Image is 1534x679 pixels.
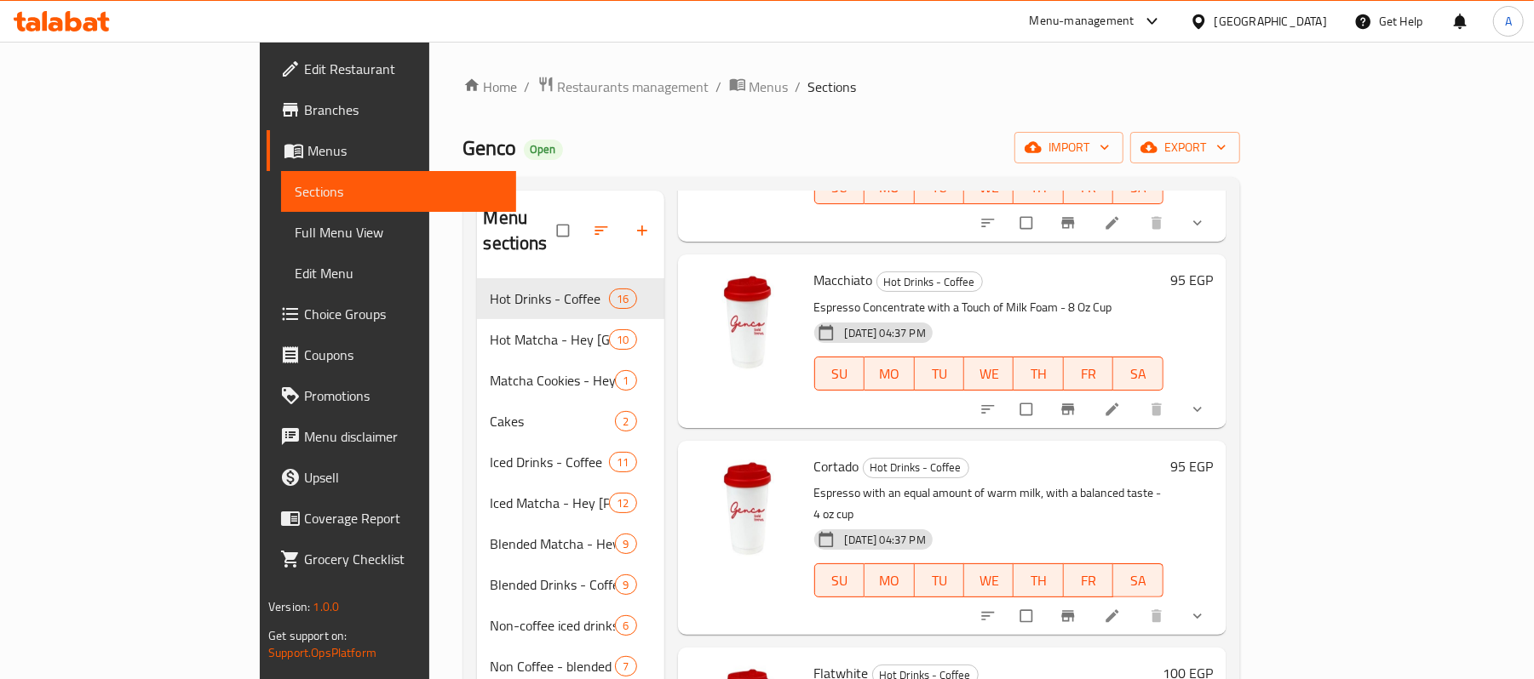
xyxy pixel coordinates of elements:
[491,288,610,309] span: Hot Drinks - Coffee
[964,357,1014,391] button: WE
[295,263,503,283] span: Edit Menu
[796,77,801,97] li: /
[1170,454,1213,478] h6: 95 EGP
[814,454,859,479] span: Cortado
[268,596,310,618] span: Version:
[304,304,503,324] span: Choice Groups
[491,656,616,676] span: Non Coffee - blended drinks
[616,373,635,389] span: 1
[623,212,664,249] button: Add section
[922,568,957,593] span: TU
[491,615,616,636] span: Non-coffee iced drinks
[616,414,635,430] span: 2
[1010,393,1046,425] span: Select to update
[477,360,664,401] div: Matcha Cookies - Hey [GEOGRAPHIC_DATA]1
[281,253,516,294] a: Edit Menu
[615,574,636,595] div: items
[1179,391,1220,428] button: show more
[1030,11,1135,31] div: Menu-management
[491,370,616,391] span: Matcha Cookies - Hey [GEOGRAPHIC_DATA]
[304,59,503,79] span: Edit Restaurant
[1179,597,1220,635] button: show more
[295,222,503,242] span: Full Menu View
[922,362,957,386] span: TU
[609,452,636,472] div: items
[268,642,376,664] a: Support.OpsPlatform
[865,357,914,391] button: MO
[615,533,636,554] div: items
[1138,597,1179,635] button: delete
[610,454,635,471] span: 11
[616,659,635,675] span: 7
[1071,362,1106,386] span: FR
[304,100,503,120] span: Branches
[1014,132,1123,163] button: import
[863,458,969,478] div: Hot Drinks - Coffee
[524,140,563,160] div: Open
[865,563,914,597] button: MO
[964,563,1014,597] button: WE
[491,411,616,431] div: Cakes
[616,577,635,593] span: 9
[1104,214,1124,231] a: Edit menu item
[281,171,516,212] a: Sections
[1071,568,1106,593] span: FR
[491,329,610,350] span: Hot Matcha - Hey [GEOGRAPHIC_DATA]
[1113,563,1163,597] button: SA
[304,426,503,447] span: Menu disclaimer
[267,89,516,130] a: Branches
[1104,401,1124,418] a: Edit menu item
[864,458,968,477] span: Hot Drinks - Coffee
[610,332,635,348] span: 10
[1189,401,1206,418] svg: Show Choices
[1120,175,1156,200] span: SA
[463,76,1240,98] nav: breadcrumb
[1049,597,1090,635] button: Branch-specific-item
[871,568,907,593] span: MO
[477,523,664,564] div: Blended Matcha - Hey [PERSON_NAME]9
[1138,204,1179,242] button: delete
[295,181,503,202] span: Sections
[915,357,964,391] button: TU
[971,568,1007,593] span: WE
[915,563,964,597] button: TU
[491,452,610,472] span: Iced Drinks - Coffee
[477,442,664,482] div: Iced Drinks - Coffee11
[822,568,858,593] span: SU
[1064,563,1113,597] button: FR
[609,288,636,309] div: items
[491,493,610,513] span: Iced Matcha - Hey [PERSON_NAME]
[1179,204,1220,242] button: show more
[609,493,636,513] div: items
[822,362,858,386] span: SU
[615,615,636,636] div: items
[876,271,983,292] div: Hot Drinks - Coffee
[615,411,636,431] div: items
[477,564,664,605] div: Blended Drinks - Coffee9
[871,175,907,200] span: MO
[477,482,664,523] div: Iced Matcha - Hey [PERSON_NAME]12
[1010,207,1046,239] span: Select to update
[1189,608,1206,625] svg: Show Choices
[616,536,635,552] span: 9
[922,175,957,200] span: TU
[313,596,339,618] span: 1.0.0
[615,656,636,676] div: items
[1170,268,1213,292] h6: 95 EGP
[1505,12,1512,31] span: A
[267,539,516,579] a: Grocery Checklist
[267,48,516,89] a: Edit Restaurant
[692,454,801,563] img: Cortado
[1028,137,1110,158] span: import
[971,175,1007,200] span: WE
[814,297,1163,318] p: Espresso Concentrate with a Touch of Milk Foam - 8 Oz Cup
[808,77,857,97] span: Sections
[477,605,664,646] div: Non-coffee iced drinks6
[1020,568,1056,593] span: TH
[491,533,616,554] div: Blended Matcha - Hey Kyoto
[1130,132,1240,163] button: export
[267,416,516,457] a: Menu disclaimer
[609,329,636,350] div: items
